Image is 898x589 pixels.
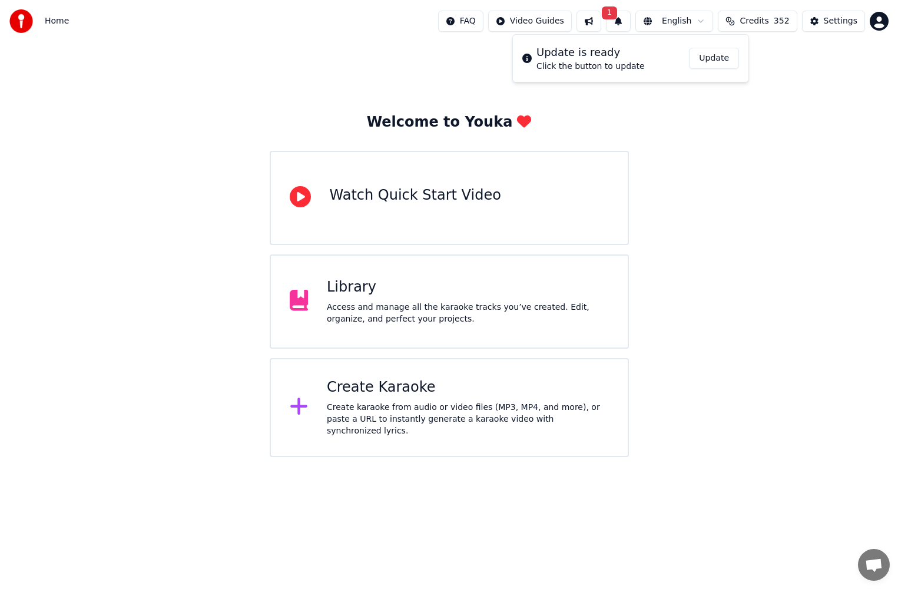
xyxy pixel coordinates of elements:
[330,186,501,205] div: Watch Quick Start Video
[802,11,865,32] button: Settings
[536,61,645,72] div: Click the button to update
[327,278,609,297] div: Library
[327,402,609,437] div: Create karaoke from audio or video files (MP3, MP4, and more), or paste a URL to instantly genera...
[327,302,609,325] div: Access and manage all the karaoke tracks you’ve created. Edit, organize, and perfect your projects.
[824,15,857,27] div: Settings
[740,15,768,27] span: Credits
[367,113,532,132] div: Welcome to Youka
[45,15,69,27] span: Home
[689,48,739,69] button: Update
[45,15,69,27] nav: breadcrumb
[602,6,617,19] span: 1
[718,11,797,32] button: Credits352
[327,378,609,397] div: Create Karaoke
[858,549,890,581] a: Open chat
[606,11,631,32] button: 1
[438,11,483,32] button: FAQ
[536,44,645,61] div: Update is ready
[774,15,790,27] span: 352
[9,9,33,33] img: youka
[488,11,572,32] button: Video Guides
